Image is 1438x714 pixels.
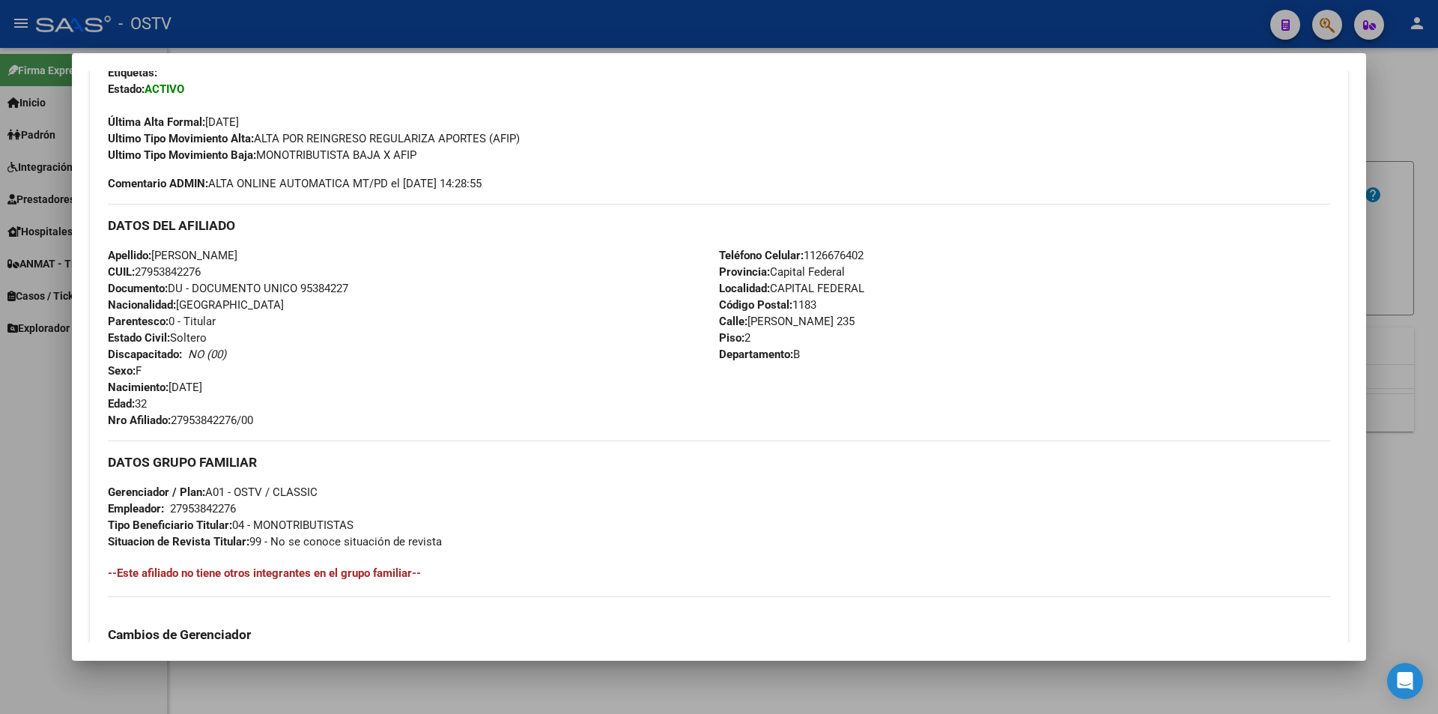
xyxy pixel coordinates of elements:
[108,518,232,532] strong: Tipo Beneficiario Titular:
[108,132,254,145] strong: Ultimo Tipo Movimiento Alta:
[108,331,207,345] span: Soltero
[719,315,855,328] span: [PERSON_NAME] 235
[108,364,142,378] span: F
[108,381,169,394] strong: Nacimiento:
[108,454,1330,471] h3: DATOS GRUPO FAMILIAR
[108,175,482,192] span: ALTA ONLINE AUTOMATICA MT/PD el [DATE] 14:28:55
[108,249,151,262] strong: Apellido:
[719,331,744,345] strong: Piso:
[719,249,804,262] strong: Teléfono Celular:
[188,348,226,361] i: NO (00)
[108,66,157,79] strong: Etiquetas:
[108,265,201,279] span: 27953842276
[108,82,145,96] strong: Estado:
[108,298,284,312] span: [GEOGRAPHIC_DATA]
[108,282,168,295] strong: Documento:
[108,265,135,279] strong: CUIL:
[170,500,236,517] div: 27953842276
[108,315,216,328] span: 0 - Titular
[108,115,239,129] span: [DATE]
[1387,663,1423,699] div: Open Intercom Messenger
[108,177,208,190] strong: Comentario ADMIN:
[108,397,135,411] strong: Edad:
[108,282,348,295] span: DU - DOCUMENTO UNICO 95384227
[719,265,770,279] strong: Provincia:
[108,518,354,532] span: 04 - MONOTRIBUTISTAS
[108,535,442,548] span: 99 - No se conoce situación de revista
[108,626,1330,643] h3: Cambios de Gerenciador
[108,485,205,499] strong: Gerenciador / Plan:
[108,502,164,515] strong: Empleador:
[145,82,184,96] strong: ACTIVO
[719,265,845,279] span: Capital Federal
[719,282,864,295] span: CAPITAL FEDERAL
[108,381,202,394] span: [DATE]
[108,148,256,162] strong: Ultimo Tipo Movimiento Baja:
[108,315,169,328] strong: Parentesco:
[108,217,1330,234] h3: DATOS DEL AFILIADO
[719,331,750,345] span: 2
[719,298,816,312] span: 1183
[108,397,147,411] span: 32
[108,148,416,162] span: MONOTRIBUTISTA BAJA X AFIP
[108,132,520,145] span: ALTA POR REINGRESO REGULARIZA APORTES (AFIP)
[108,414,171,427] strong: Nro Afiliado:
[108,565,1330,581] h4: --Este afiliado no tiene otros integrantes en el grupo familiar--
[108,331,170,345] strong: Estado Civil:
[719,348,793,361] strong: Departamento:
[108,485,318,499] span: A01 - OSTV / CLASSIC
[719,315,747,328] strong: Calle:
[719,348,800,361] span: B
[108,115,205,129] strong: Última Alta Formal:
[108,364,136,378] strong: Sexo:
[108,298,176,312] strong: Nacionalidad:
[108,535,249,548] strong: Situacion de Revista Titular:
[719,249,864,262] span: 1126676402
[108,348,182,361] strong: Discapacitado:
[719,282,770,295] strong: Localidad:
[108,414,253,427] span: 27953842276/00
[108,249,237,262] span: [PERSON_NAME]
[719,298,792,312] strong: Código Postal:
